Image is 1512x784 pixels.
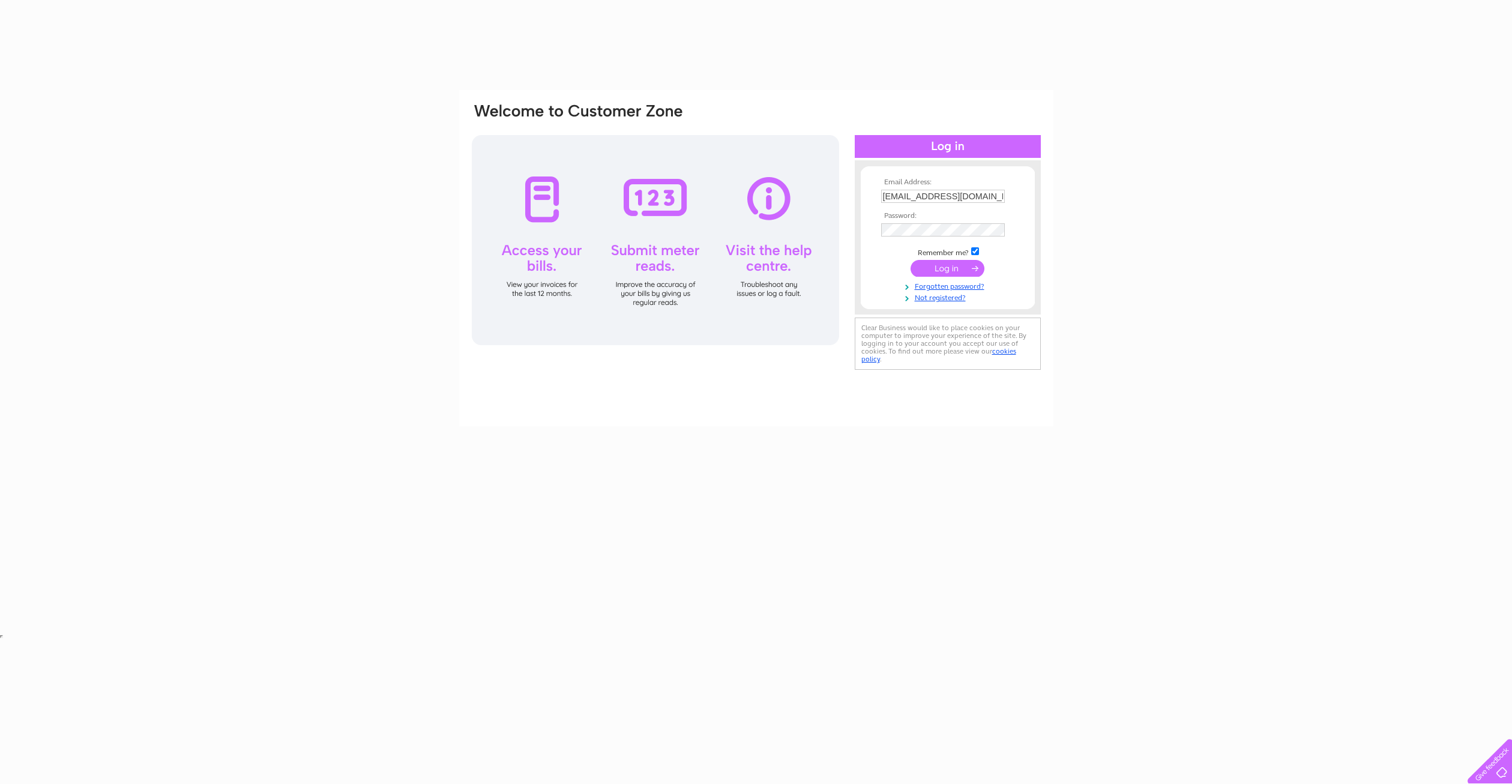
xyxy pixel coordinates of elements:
[878,212,1017,220] th: Password:
[878,246,1017,258] td: Remember me?
[881,280,1017,291] a: Forgotten password?
[881,291,1017,303] a: Not registered?
[911,260,984,277] input: Submit
[878,178,1017,187] th: Email Address:
[861,347,1016,363] a: cookies policy
[855,318,1041,370] div: Clear Business would like to place cookies on your computer to improve your experience of the sit...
